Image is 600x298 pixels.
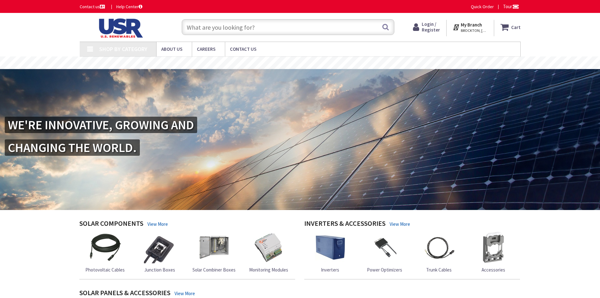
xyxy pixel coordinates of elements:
a: Monitoring Modules Monitoring Modules [249,232,288,273]
a: View More [147,221,168,227]
img: Trunk Cables [423,232,455,263]
div: My Branch BROCKTON, [GEOGRAPHIC_DATA] [453,21,488,33]
a: Cart [500,21,521,33]
img: Photovoltaic Cables [89,232,121,263]
img: U.S. Renewable Solutions [80,18,160,38]
img: Junction Boxes [144,232,175,263]
a: Contact us [80,3,106,10]
a: Help Center [116,3,142,10]
h4: Solar Panels & Accessories [79,289,170,298]
span: Solar Combiner Boxes [192,267,236,273]
a: Quick Order [471,3,494,10]
h2: WE'RE INNOVATIVE, GROWING AND [5,117,197,133]
img: Accessories [478,232,509,263]
a: Junction Boxes Junction Boxes [144,232,175,273]
span: Trunk Cables [426,267,452,273]
img: Inverters [314,232,346,263]
rs-layer: [MEDICAL_DATA]: Our Commitment to Our Employees and Customers [201,60,414,67]
span: Power Optimizers [367,267,402,273]
span: Inverters [321,267,339,273]
h2: CHANGING THE WORLD. [5,139,140,156]
a: Inverters Inverters [314,232,346,273]
h4: Inverters & Accessories [304,219,386,229]
a: Login / Register [413,21,440,33]
a: Photovoltaic Cables Photovoltaic Cables [85,232,125,273]
span: Login / Register [422,21,440,33]
span: BROCKTON, [GEOGRAPHIC_DATA] [461,28,488,33]
a: Power Optimizers Power Optimizers [367,232,402,273]
img: Solar Combiner Boxes [198,232,230,263]
a: Solar Combiner Boxes Solar Combiner Boxes [192,232,236,273]
img: Monitoring Modules [253,232,284,263]
span: Shop By Category [99,45,147,53]
h4: Solar Components [79,219,143,229]
span: About Us [161,46,182,52]
span: Photovoltaic Cables [85,267,125,273]
strong: My Branch [461,22,482,28]
span: Contact Us [230,46,256,52]
img: Power Optimizers [369,232,400,263]
a: Trunk Cables Trunk Cables [423,232,455,273]
span: Accessories [482,267,505,273]
a: View More [390,221,410,227]
input: What are you looking for? [182,19,394,35]
span: Tour [503,3,519,9]
a: View More [174,290,195,297]
span: Monitoring Modules [249,267,288,273]
span: Careers [197,46,215,52]
span: Junction Boxes [144,267,175,273]
a: Accessories Accessories [478,232,509,273]
strong: Cart [511,21,521,33]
